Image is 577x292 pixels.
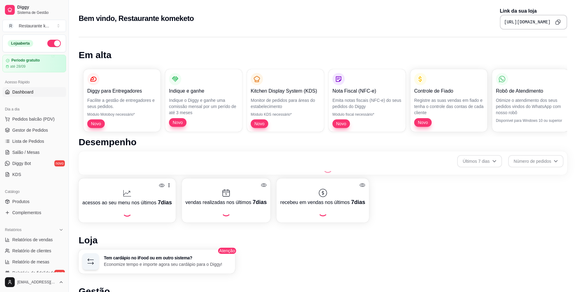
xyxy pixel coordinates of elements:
span: Diggy Bot [12,160,31,166]
span: 7 dias [351,199,365,205]
div: Catálogo [2,187,66,197]
h1: Em alta [79,50,567,61]
p: Link da sua loja [500,7,567,15]
span: Produtos [12,198,29,205]
span: KDS [12,171,21,178]
a: Salão / Mesas [2,147,66,157]
button: Últimos 7 dias [457,155,502,167]
p: Kitchen Display System (KDS) [251,87,320,95]
p: Módulo fiscal necessário* [332,112,402,117]
a: Produtos [2,197,66,206]
button: Tem cardápio no iFood ou em outro sistema?Economize tempo e importe agora seu cardápio para o Diggy! [79,250,235,274]
p: Indique e ganhe [169,87,238,95]
span: Relatórios de vendas [12,237,53,243]
span: Novo [170,119,185,126]
span: Gestor de Pedidos [12,127,48,133]
span: Novo [88,121,104,127]
a: Lista de Pedidos [2,136,66,146]
span: Novo [252,121,267,127]
p: Registre as suas vendas em fiado e tenha o controle das contas de cada cliente [414,97,484,116]
span: Sistema de Gestão [17,10,64,15]
button: Kitchen Display System (KDS)Monitor de pedidos para áreas do estabelecimentoMódulo KDS necessário... [247,69,324,132]
a: Período gratuitoaté 28/09 [2,55,66,72]
div: Loading [122,207,132,217]
button: Alterar Status [47,40,61,47]
a: Dashboard [2,87,66,97]
div: Loja aberta [8,40,33,47]
p: Nota Fiscal (NFC-e) [332,87,402,95]
span: Novo [415,119,430,126]
button: Robô de AtendimentoOtimize o atendimento dos seus pedidos vindos do WhatsApp com nosso robôDispon... [492,69,569,132]
span: Lista de Pedidos [12,138,44,144]
div: Restaurante k ... [19,23,49,29]
button: Controle de FiadoRegistre as suas vendas em fiado e tenha o controle das contas de cada clienteNovo [410,69,487,132]
span: Pedidos balcão (PDV) [12,116,55,122]
span: 7 dias [158,199,172,206]
div: Loading [318,206,328,216]
a: DiggySistema de Gestão [2,2,66,17]
p: Diggy para Entregadores [87,87,157,95]
p: Módulo KDS necessário* [251,112,320,117]
div: Loading [323,163,333,173]
div: Loading [221,206,231,216]
span: R [8,23,14,29]
p: vendas realizadas nos últimos [186,198,267,206]
p: Controle de Fiado [414,87,484,95]
span: 7 dias [253,199,267,205]
p: recebeu em vendas nos últimos [280,198,365,206]
article: Período gratuito [11,58,40,63]
span: Salão / Mesas [12,149,40,155]
button: Copy to clipboard [553,17,563,27]
div: Dia a dia [2,104,66,114]
button: Pedidos balcão (PDV) [2,114,66,124]
a: Relatório de fidelidadenovo [2,268,66,278]
pre: [URL][DOMAIN_NAME] [504,19,551,25]
h2: Bem vindo, Restaurante komeketo [79,14,194,23]
p: Robô de Atendimento [496,87,565,95]
span: Relatórios [5,227,22,232]
span: Relatório de mesas [12,259,49,265]
button: Diggy para EntregadoresFacilite a gestão de entregadores e seus pedidos.Módulo Motoboy necessário... [84,69,160,132]
button: Nota Fiscal (NFC-e)Emita notas fiscais (NFC-e) do seus pedidos do DiggyMódulo fiscal necessário*Novo [329,69,406,132]
div: Acesso Rápido [2,77,66,87]
p: Facilite a gestão de entregadores e seus pedidos. [87,97,157,110]
a: Complementos [2,208,66,218]
a: Diggy Botnovo [2,158,66,168]
span: Dashboard [12,89,33,95]
span: Relatório de fidelidade [12,270,55,276]
p: Monitor de pedidos para áreas do estabelecimento [251,97,320,110]
a: Relatórios de vendas [2,235,66,245]
p: Otimize o atendimento dos seus pedidos vindos do WhatsApp com nosso robô [496,97,565,116]
a: Gestor de Pedidos [2,125,66,135]
p: Módulo Motoboy necessário* [87,112,157,117]
p: Disponível para Windows 10 ou superior [496,118,565,123]
a: Relatório de clientes [2,246,66,256]
p: Emita notas fiscais (NFC-e) do seus pedidos do Diggy [332,97,402,110]
a: Relatório de mesas [2,257,66,267]
span: Relatório de clientes [12,248,51,254]
a: KDS [2,170,66,179]
p: Economize tempo e importe agora seu cardápio para o Diggy! [104,261,231,267]
span: Novo [334,121,349,127]
article: até 28/09 [10,64,26,69]
h1: Desempenho [79,137,567,148]
button: Indique e ganheIndique o Diggy e ganhe uma comissão mensal por um perído de até 3 mesesNovo [165,69,242,132]
button: Número de pedidos [508,155,563,167]
span: Diggy [17,5,64,10]
button: [EMAIL_ADDRESS][DOMAIN_NAME] [2,275,66,290]
h3: Tem cardápio no iFood ou em outro sistema? [104,256,231,260]
span: [EMAIL_ADDRESS][DOMAIN_NAME] [17,280,56,285]
span: Atenção [218,247,237,254]
p: Indique o Diggy e ganhe uma comissão mensal por um perído de até 3 meses [169,97,238,116]
button: Select a team [2,20,66,32]
span: Complementos [12,210,41,216]
h1: Loja [79,235,567,246]
p: acessos ao seu menu nos últimos [82,198,172,207]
